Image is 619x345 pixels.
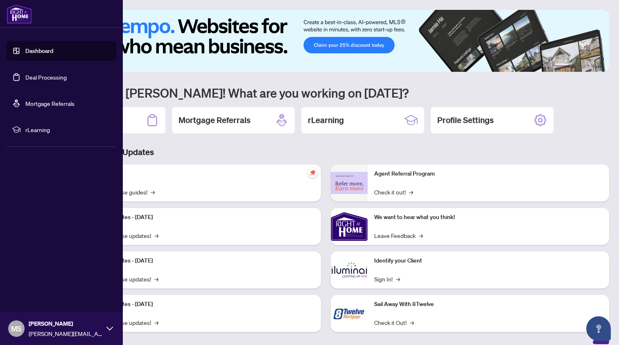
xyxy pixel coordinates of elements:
img: Slide 0 [43,10,609,72]
span: → [410,318,414,327]
button: 6 [598,64,601,67]
a: Sign In!→ [374,274,400,283]
button: 1 [555,64,568,67]
p: Platform Updates - [DATE] [86,213,314,222]
p: We want to hear what you think! [374,213,603,222]
img: logo [7,4,32,24]
span: → [409,187,413,196]
p: Identify your Client [374,256,603,265]
h2: Profile Settings [437,114,494,126]
a: Check it out!→ [374,187,413,196]
a: Deal Processing [25,73,67,81]
p: Sail Away With 8Twelve [374,300,603,309]
a: Mortgage Referrals [25,100,75,107]
img: We want to hear what you think! [331,208,368,245]
h2: rLearning [308,114,344,126]
span: → [419,231,423,240]
img: Sail Away With 8Twelve [331,295,368,332]
span: → [154,274,158,283]
button: 4 [585,64,588,67]
span: MS [11,323,22,334]
p: Agent Referral Program [374,169,603,178]
p: Platform Updates - [DATE] [86,256,314,265]
span: → [151,187,155,196]
span: → [396,274,400,283]
a: Dashboard [25,47,53,55]
span: rLearning [25,125,111,134]
span: [PERSON_NAME] [29,319,102,328]
img: Agent Referral Program [331,172,368,194]
p: Platform Updates - [DATE] [86,300,314,309]
span: [PERSON_NAME][EMAIL_ADDRESS][DOMAIN_NAME] [29,329,102,338]
button: Open asap [586,316,611,341]
img: Identify your Client [331,251,368,288]
a: Leave Feedback→ [374,231,423,240]
h3: Brokerage & Industry Updates [43,146,609,158]
button: 3 [578,64,581,67]
span: → [154,318,158,327]
span: → [154,231,158,240]
h2: Mortgage Referrals [178,114,251,126]
button: 2 [572,64,575,67]
p: Self-Help [86,169,314,178]
button: 5 [591,64,594,67]
h1: Welcome back [PERSON_NAME]! What are you working on [DATE]? [43,85,609,101]
a: Check it Out!→ [374,318,414,327]
span: pushpin [308,168,318,178]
